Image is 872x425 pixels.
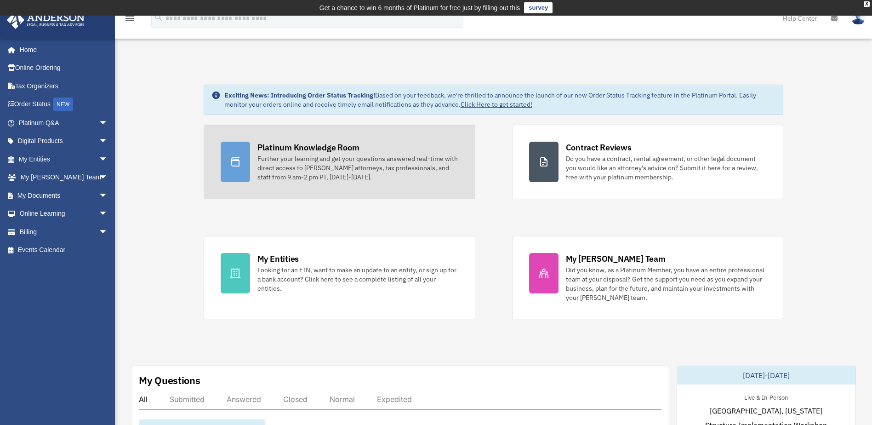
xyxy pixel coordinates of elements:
[139,395,148,404] div: All
[99,150,117,169] span: arrow_drop_down
[227,395,261,404] div: Answered
[864,1,870,7] div: close
[257,265,458,293] div: Looking for an EIN, want to make an update to an entity, or sign up for a bank account? Click her...
[710,405,822,416] span: [GEOGRAPHIC_DATA], [US_STATE]
[99,132,117,151] span: arrow_drop_down
[99,205,117,224] span: arrow_drop_down
[124,13,135,24] i: menu
[566,154,767,182] div: Do you have a contract, rental agreement, or other legal document you would like an attorney's ad...
[6,186,122,205] a: My Documentsarrow_drop_down
[6,114,122,132] a: Platinum Q&Aarrow_drop_down
[677,366,855,385] div: [DATE]-[DATE]
[257,142,359,153] div: Platinum Knowledge Room
[566,142,632,153] div: Contract Reviews
[377,395,412,404] div: Expedited
[99,168,117,187] span: arrow_drop_down
[224,91,776,109] div: Based on your feedback, we're thrilled to announce the launch of our new Order Status Tracking fe...
[566,253,666,264] div: My [PERSON_NAME] Team
[512,125,784,199] a: Contract Reviews Do you have a contract, rental agreement, or other legal document you would like...
[6,168,122,187] a: My [PERSON_NAME] Teamarrow_drop_down
[6,150,122,168] a: My Entitiesarrow_drop_down
[524,2,553,13] a: survey
[6,77,122,95] a: Tax Organizers
[139,373,200,387] div: My Questions
[330,395,355,404] div: Normal
[566,265,767,302] div: Did you know, as a Platinum Member, you have an entire professional team at your disposal? Get th...
[124,16,135,24] a: menu
[4,11,87,29] img: Anderson Advisors Platinum Portal
[851,11,865,25] img: User Pic
[6,241,122,259] a: Events Calendar
[99,186,117,205] span: arrow_drop_down
[737,392,795,402] div: Live & In-Person
[461,100,532,109] a: Click Here to get started!
[6,132,122,150] a: Digital Productsarrow_drop_down
[6,59,122,77] a: Online Ordering
[257,253,299,264] div: My Entities
[512,236,784,319] a: My [PERSON_NAME] Team Did you know, as a Platinum Member, you have an entire professional team at...
[319,2,520,13] div: Get a chance to win 6 months of Platinum for free just by filling out this
[53,98,73,111] div: NEW
[283,395,308,404] div: Closed
[204,125,475,199] a: Platinum Knowledge Room Further your learning and get your questions answered real-time with dire...
[204,236,475,319] a: My Entities Looking for an EIN, want to make an update to an entity, or sign up for a bank accoun...
[224,91,375,99] strong: Exciting News: Introducing Order Status Tracking!
[154,12,164,23] i: search
[257,154,458,182] div: Further your learning and get your questions answered real-time with direct access to [PERSON_NAM...
[6,205,122,223] a: Online Learningarrow_drop_down
[99,223,117,241] span: arrow_drop_down
[170,395,205,404] div: Submitted
[6,223,122,241] a: Billingarrow_drop_down
[99,114,117,132] span: arrow_drop_down
[6,40,117,59] a: Home
[6,95,122,114] a: Order StatusNEW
